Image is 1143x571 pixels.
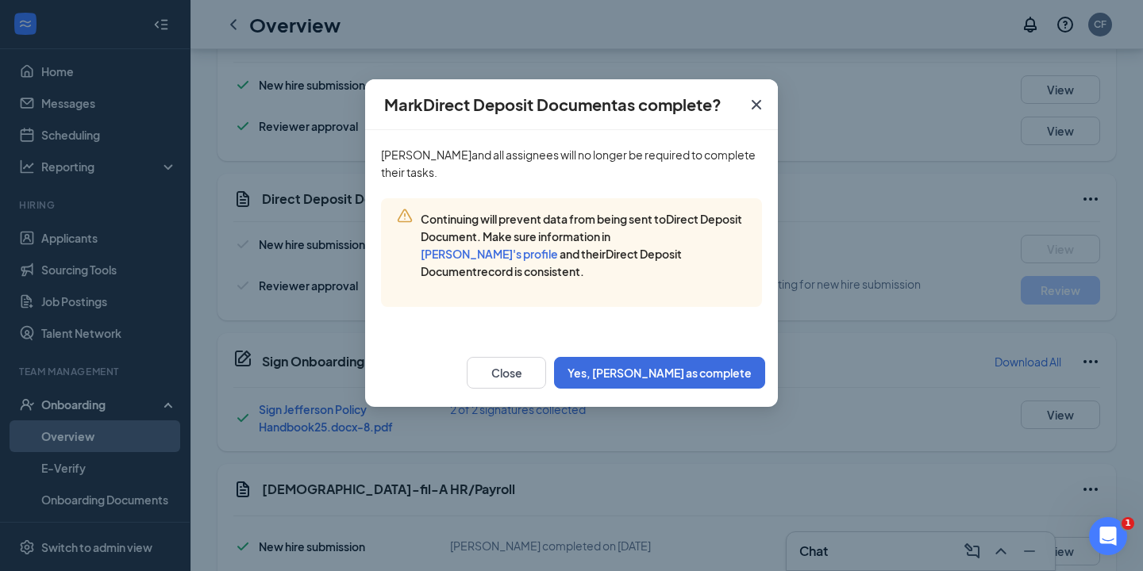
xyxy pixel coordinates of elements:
button: [PERSON_NAME]'s profile [421,246,558,262]
span: Continuing will prevent data from being sent to Direct Deposit Document . Make sure information i... [421,212,742,278]
span: [PERSON_NAME] 's profile [421,247,558,261]
span: 1 [1122,517,1134,530]
button: Close [735,79,778,130]
span: [PERSON_NAME] and all assignees will no longer be required to complete their tasks. [381,148,756,179]
button: Yes, [PERSON_NAME] as complete [554,357,765,389]
iframe: Intercom live chat [1089,517,1127,555]
svg: Cross [747,95,766,114]
button: Close [467,357,546,389]
h4: Mark Direct Deposit Document as complete? [384,94,722,116]
svg: Warning [397,208,413,224]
